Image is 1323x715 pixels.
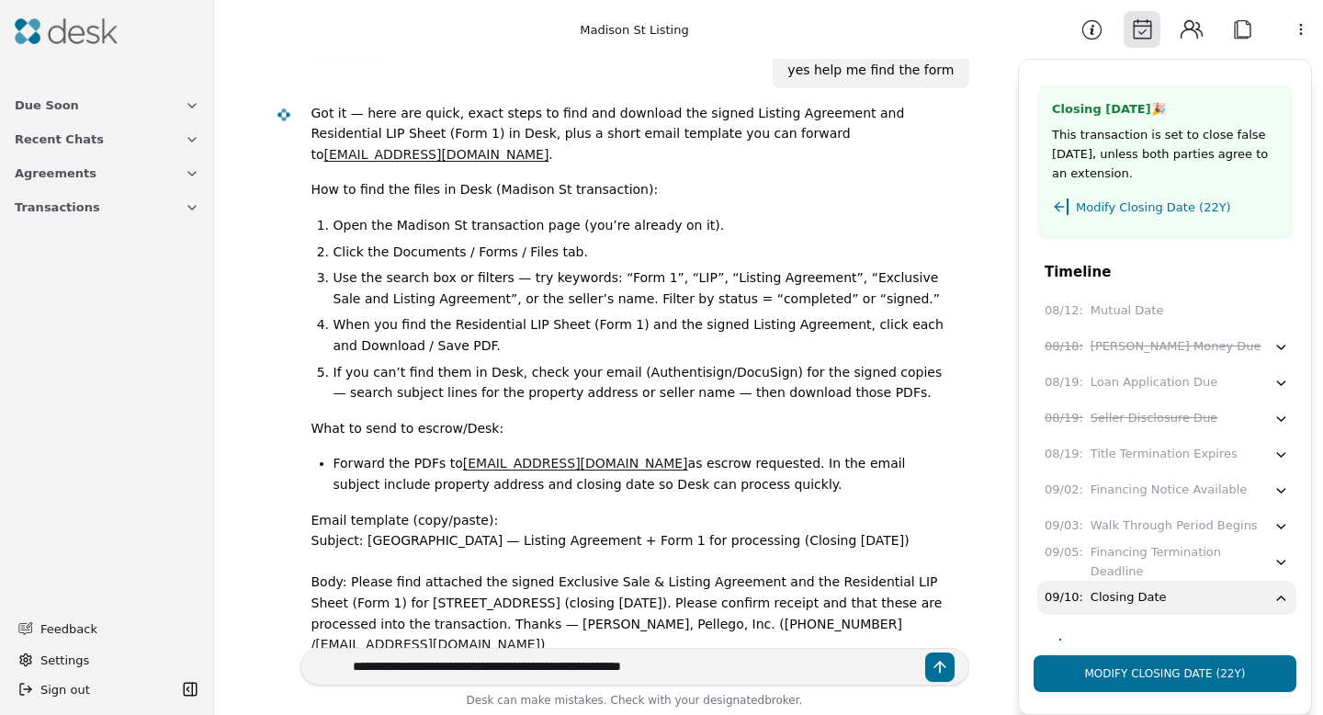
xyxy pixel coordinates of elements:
[1037,330,1296,364] button: 08/18:[PERSON_NAME] Money Due
[334,453,955,494] li: Forward the PDFs to as escrow requested. In the email subject include property address and closin...
[1037,437,1296,471] button: 08/19:Title Termination Expires
[1091,481,1247,500] div: Financing Notice Available
[787,60,954,81] div: yes help me find the form
[1045,445,1083,464] div: 08/19 :
[11,675,177,704] button: Sign out
[7,612,199,645] button: Feedback
[1052,125,1278,183] p: This transaction is set to close false [DATE], unless both parties agree to an extension.
[311,418,955,439] p: What to send to escrow/Desk:
[1091,516,1258,536] div: Walk Through Period Begins
[703,694,764,707] span: designated
[1091,445,1238,464] div: Title Termination Expires
[300,648,969,686] textarea: Write your prompt here
[4,122,210,156] button: Recent Chats
[15,164,96,183] span: Agreements
[1045,409,1083,428] div: 08/19 :
[1052,183,1278,224] button: Modify Closing Date (22Y)
[1037,473,1296,507] button: 09/02:Financing Notice Available
[334,215,955,236] li: Open the Madison St transaction page (you’re already on it).
[580,20,688,40] div: Madison St Listing
[1052,100,1278,125] h3: Closing [DATE] 🎉
[1045,373,1083,392] div: 08/19 :
[300,691,969,715] div: Desk can make mistakes. Check with your broker.
[324,147,549,162] a: [EMAIL_ADDRESS][DOMAIN_NAME]
[334,267,955,309] li: Use the search box or filters — try keywords: “Form 1”, “LIP”, “Listing Agreement”, “Exclusive Sa...
[1091,301,1164,321] div: Mutual Date
[15,18,118,44] img: Desk
[1037,402,1296,436] button: 08/19:Seller Disclosure Due
[1034,655,1296,692] button: Modify Closing Date (22Y)
[15,96,79,115] span: Due Soon
[1045,481,1083,500] div: 09/02 :
[1037,509,1296,543] button: 09/03:Walk Through Period Begins
[315,637,540,652] a: [EMAIL_ADDRESS][DOMAIN_NAME]
[1019,261,1311,283] div: Timeline
[15,198,100,217] span: Transactions
[1037,545,1296,579] button: 09/05:Financing Termination Deadline
[1045,301,1083,321] div: 08/12 :
[15,130,104,149] span: Recent Chats
[4,190,210,224] button: Transactions
[1091,409,1218,428] div: Seller Disclosure Due
[11,645,203,675] button: Settings
[1069,637,1224,656] span: Modify Closing Date (22Y)
[311,103,955,165] p: Got it — here are quick, exact steps to find and download the signed Listing Agreement and Reside...
[1045,543,1083,562] div: 09/05 :
[1037,294,1296,328] button: 08/12:Mutual Date
[4,88,210,122] button: Due Soon
[1037,366,1296,400] button: 08/19:Loan Application Due
[334,242,955,263] li: Click the Documents / Forms / Files tab.
[1076,198,1231,217] span: Modify Closing Date (22Y)
[40,651,89,670] span: Settings
[925,653,955,682] button: Send message
[1045,588,1083,607] div: 09/10 :
[1091,373,1217,392] div: Loan Application Due
[1091,337,1261,357] div: [PERSON_NAME] Money Due
[334,314,955,356] li: When you find the Residential LIP Sheet (Form 1) and the signed Listing Agreement, click each and...
[334,362,955,403] li: If you can’t find them in Desk, check your email (Authentisign/DocuSign) for the signed copies — ...
[311,510,955,655] p: Email template (copy/paste): Subject: [GEOGRAPHIC_DATA] — Listing Agreement + Form 1 for processi...
[1091,543,1273,582] div: Financing Termination Deadline
[4,156,210,190] button: Agreements
[463,456,688,471] a: [EMAIL_ADDRESS][DOMAIN_NAME]
[40,619,188,639] span: Feedback
[1045,622,1224,664] button: Modify Closing Date (22Y)
[311,179,955,200] p: How to find the files in Desk (Madison St transaction):
[40,680,90,699] span: Sign out
[1045,516,1083,536] div: 09/03 :
[1091,588,1167,607] div: Closing Date
[1037,581,1296,615] button: 09/10:Closing Date
[1045,337,1083,357] div: 08/18 :
[276,107,291,122] img: Desk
